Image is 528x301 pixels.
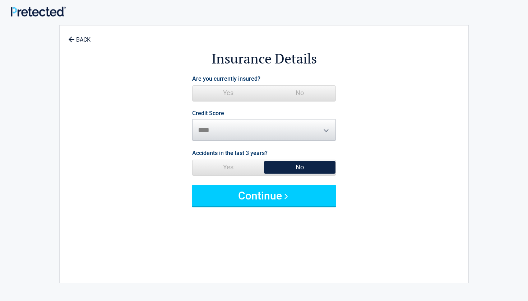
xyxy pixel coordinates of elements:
[192,74,260,84] label: Are you currently insured?
[192,110,224,116] label: Credit Score
[67,30,92,43] a: BACK
[264,160,335,174] span: No
[193,86,264,100] span: Yes
[264,86,335,100] span: No
[11,6,66,17] img: Main Logo
[99,50,429,68] h2: Insurance Details
[192,185,336,206] button: Continue
[192,148,268,158] label: Accidents in the last 3 years?
[193,160,264,174] span: Yes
